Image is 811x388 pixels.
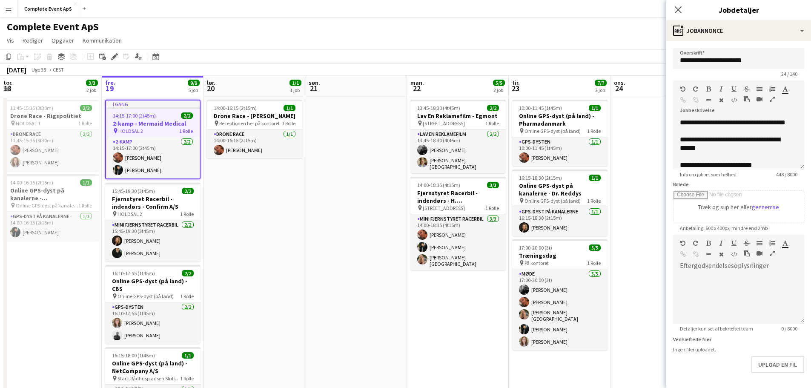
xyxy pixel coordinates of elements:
[595,87,606,93] div: 3 job
[282,120,295,126] span: 1 Rolle
[666,20,811,41] div: Jobannonce
[206,83,215,93] span: 20
[3,35,17,46] a: Vis
[105,183,201,262] app-job-card: 15:45-19:30 (3t45m)2/2Fjernstyret Racerbil - indendørs - Confirm A/S HOLDSAL 21 RolleMini Fjernst...
[493,80,505,86] span: 5/5
[188,80,200,86] span: 9/9
[284,105,295,111] span: 1/1
[744,96,750,103] button: Sæt ind som almindelig tekst
[106,120,200,127] h3: 2-kamp - Mermaid Medical
[512,239,608,350] app-job-card: 17:00-20:00 (3t)5/5Træningsdag På kontoret1 RolleMøde5/517:00-20:00 (3t)[PERSON_NAME][PERSON_NAME...
[587,260,601,266] span: 1 Rolle
[731,97,737,103] button: HTML-kode
[410,214,506,270] app-card-role: Mini Fjernstyret Racerbil3/314:00-18:15 (4t15m)[PERSON_NAME][PERSON_NAME][PERSON_NAME][GEOGRAPHIC...
[16,120,40,126] span: HOLDSAL 1
[410,79,424,86] span: man.
[769,86,775,92] button: Ordnet liste
[3,212,99,241] app-card-role: GPS-dyst på kanalerne1/114:00-16:15 (2t15m)[PERSON_NAME]
[117,293,174,299] span: Online GPS-dyst (på land)
[493,87,504,93] div: 2 job
[117,211,142,217] span: HOLDSAL 2
[769,171,804,178] span: 448 / 8000
[3,79,13,86] span: tor.
[782,86,788,92] button: Tekstfarve
[485,120,499,126] span: 1 Rolle
[180,211,194,217] span: 1 Rolle
[487,182,499,188] span: 3/3
[207,79,215,86] span: lør.
[181,112,193,119] span: 2/2
[16,202,78,209] span: Online GPS-dyst på kanalerne
[512,100,608,166] app-job-card: 10:00-11:45 (1t45m)1/1Online GPS-dyst (på land) - Pharmadanmark Online GPS-dyst (på land)1 RolleG...
[774,325,804,332] span: 0 / 8000
[512,269,608,350] app-card-role: Møde5/517:00-20:00 (3t)[PERSON_NAME][PERSON_NAME][PERSON_NAME][GEOGRAPHIC_DATA][PERSON_NAME][PERS...
[731,251,737,258] button: HTML-kode
[666,4,811,15] h3: Jobdetaljer
[78,202,92,209] span: 1 Rolle
[417,105,460,111] span: 13:45-18:30 (4t45m)
[104,83,115,93] span: 19
[48,35,77,46] a: Opgaver
[417,182,460,188] span: 14:00-18:15 (4t15m)
[673,225,774,231] span: Anbefaling: 600 x 400px, mindre end 2mb
[423,120,465,126] span: [STREET_ADDRESS]
[105,100,201,179] app-job-card: I gang14:15-17:00 (2t45m)2/22-kamp - Mermaid Medical HOLDSAL 21 Rolle2-kamp2/214:15-17:00 (2t45m)...
[589,105,601,111] span: 1/1
[106,137,200,178] app-card-role: 2-kamp2/214:15-17:00 (2t45m)[PERSON_NAME][PERSON_NAME]
[512,207,608,236] app-card-role: GPS-dyst på kanalerne1/116:15-18:30 (2t15m)[PERSON_NAME]
[7,20,99,33] h1: Complete Event ApS
[409,83,424,93] span: 22
[511,83,520,93] span: 23
[113,112,156,119] span: 14:15-17:00 (2t45m)
[23,37,43,44] span: Rediger
[182,352,194,359] span: 1/1
[410,129,506,173] app-card-role: Lav En Reklamefilm2/213:45-18:30 (4t45m)[PERSON_NAME][PERSON_NAME][GEOGRAPHIC_DATA]
[705,97,711,103] button: Vandret linje
[485,205,499,211] span: 1 Rolle
[112,188,155,194] span: 15:45-19:30 (3t45m)
[757,250,762,257] button: Indsæt video
[80,105,92,111] span: 2/2
[705,86,711,92] button: Fed
[28,66,49,73] span: Uge 38
[118,128,143,134] span: HOLDSAL 2
[3,174,99,241] app-job-card: 14:00-16:15 (2t15m)1/1Online GPS-dyst på kanalerne - [GEOGRAPHIC_DATA] Online GPS-dyst på kanaler...
[53,66,64,73] div: CEST
[744,86,750,92] button: Gennemstreget
[80,179,92,186] span: 1/1
[589,244,601,251] span: 5/5
[512,137,608,166] app-card-role: GPS-dysten1/110:00-11:45 (1t45m)[PERSON_NAME]
[410,112,506,120] h3: Lav En Reklamefilm - Egmont
[487,105,499,111] span: 2/2
[105,302,201,344] app-card-role: GPS-dysten2/216:10-17:55 (1t45m)[PERSON_NAME][PERSON_NAME]
[731,86,737,92] button: Understregning
[83,37,122,44] span: Kommunikation
[290,87,301,93] div: 1 job
[705,251,711,258] button: Vandret linje
[10,179,53,186] span: 14:00-16:15 (2t15m)
[180,375,194,382] span: 1 Rolle
[410,100,506,173] app-job-card: 13:45-18:30 (4t45m)2/2Lav En Reklamefilm - Egmont [STREET_ADDRESS]1 RolleLav En Reklamefilm2/213:...
[182,270,194,276] span: 2/2
[7,66,26,74] div: [DATE]
[105,79,115,86] span: fre.
[512,170,608,236] app-job-card: 16:15-18:30 (2t15m)1/1Online GPS-dyst på kanalerne - Dr. Reddys Online GPS-dyst (på land)1 RolleG...
[3,100,99,171] div: 11:45-15:15 (3t30m)2/2Drone Race - Rigspolitiet HOLDSAL 11 RolleDrone Race2/211:45-15:15 (3t30m)[...
[180,293,194,299] span: 1 Rolle
[182,188,194,194] span: 2/2
[112,352,155,359] span: 16:15-18:00 (1t45m)
[207,129,302,158] app-card-role: Drone Race1/114:00-16:15 (2t15m)[PERSON_NAME]
[512,112,608,127] h3: Online GPS-dyst (på land) - Pharmadanmark
[207,100,302,158] app-job-card: 14:00-16:15 (2t15m)1/1Drone Race - [PERSON_NAME] Receptionen her på kontoret1 RolleDrone Race1/11...
[587,128,601,134] span: 1 Rolle
[595,80,607,86] span: 7/7
[52,37,74,44] span: Opgaver
[105,359,201,375] h3: Online GPS-dyst (på land) - NetCompany A/S
[410,189,506,204] h3: Fjernstyret Racerbil - indendørs - H. [GEOGRAPHIC_DATA] A/S
[613,83,625,93] span: 24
